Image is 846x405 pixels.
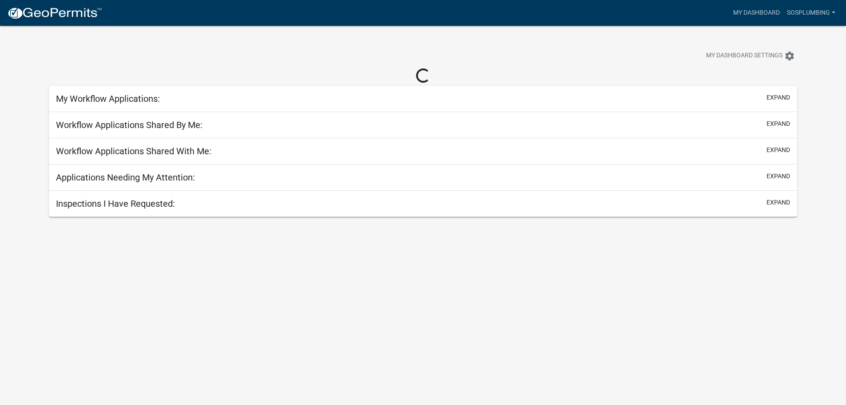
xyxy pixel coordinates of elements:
button: expand [767,172,790,181]
h5: Workflow Applications Shared With Me: [56,146,211,156]
button: expand [767,198,790,207]
button: expand [767,93,790,102]
h5: Workflow Applications Shared By Me: [56,120,203,130]
i: settings [784,51,795,61]
button: My Dashboard Settingssettings [699,47,802,64]
h5: Inspections I Have Requested: [56,198,175,209]
h5: My Workflow Applications: [56,93,160,104]
a: My Dashboard [730,4,783,21]
button: expand [767,145,790,155]
h5: Applications Needing My Attention: [56,172,195,183]
button: expand [767,119,790,128]
span: My Dashboard Settings [706,51,782,61]
a: SOSPLUMBING [783,4,839,21]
